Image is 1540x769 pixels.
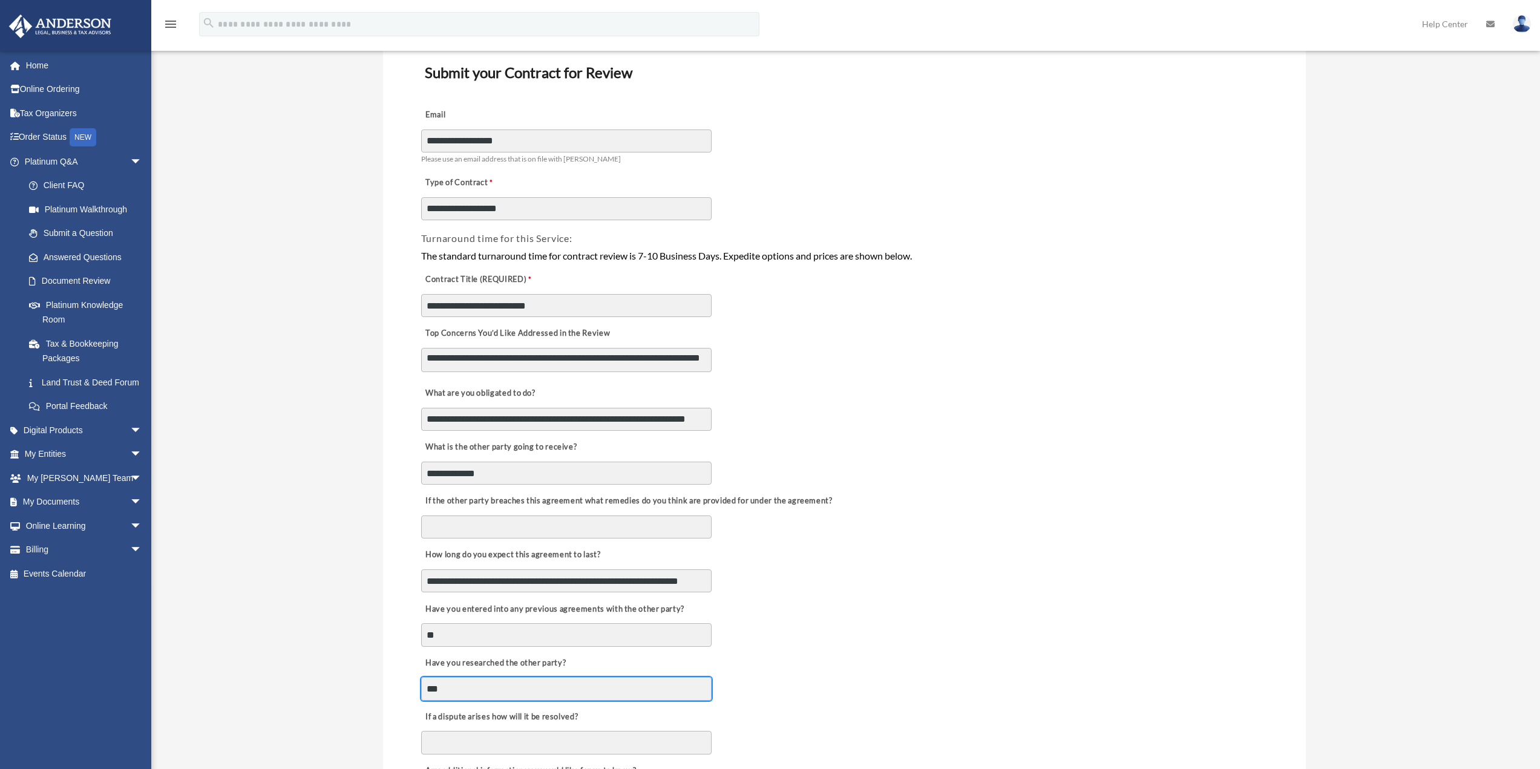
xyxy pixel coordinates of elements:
a: Answered Questions [17,245,160,269]
span: arrow_drop_down [130,538,154,563]
a: Home [8,53,160,77]
img: Anderson Advisors Platinum Portal [5,15,115,38]
label: Email [421,106,542,123]
span: arrow_drop_down [130,514,154,538]
label: How long do you expect this agreement to last? [421,547,604,564]
a: Billingarrow_drop_down [8,538,160,562]
a: Digital Productsarrow_drop_down [8,418,160,442]
div: NEW [70,128,96,146]
a: Online Learningarrow_drop_down [8,514,160,538]
label: Type of Contract [421,175,542,192]
a: Document Review [17,269,154,293]
a: My [PERSON_NAME] Teamarrow_drop_down [8,466,160,490]
span: arrow_drop_down [130,466,154,491]
label: Have you entered into any previous agreements with the other party? [421,601,688,618]
a: Platinum Knowledge Room [17,293,160,332]
label: If the other party breaches this agreement what remedies do you think are provided for under the ... [421,493,836,510]
a: Tax & Bookkeeping Packages [17,332,160,370]
span: arrow_drop_down [130,490,154,515]
label: Have you researched the other party? [421,655,569,672]
h3: Submit your Contract for Review [420,60,1269,85]
a: My Documentsarrow_drop_down [8,490,160,514]
label: Contract Title (REQUIRED) [421,272,542,289]
i: menu [163,17,178,31]
a: Platinum Q&Aarrow_drop_down [8,149,160,174]
span: arrow_drop_down [130,149,154,174]
a: Online Ordering [8,77,160,102]
img: User Pic [1513,15,1531,33]
a: My Entitiesarrow_drop_down [8,442,160,466]
a: Client FAQ [17,174,160,198]
a: Land Trust & Deed Forum [17,370,160,394]
label: Top Concerns You’d Like Addressed in the Review [421,326,614,342]
label: What is the other party going to receive? [421,439,580,456]
label: If a dispute arises how will it be resolved? [421,708,582,725]
a: menu [163,21,178,31]
a: Submit a Question [17,221,160,246]
div: The standard turnaround time for contract review is 7-10 Business Days. Expedite options and pric... [421,248,1268,264]
a: Platinum Walkthrough [17,197,160,221]
span: arrow_drop_down [130,442,154,467]
span: Turnaround time for this Service: [421,232,572,244]
a: Events Calendar [8,561,160,586]
span: Please use an email address that is on file with [PERSON_NAME] [421,154,621,163]
label: What are you obligated to do? [421,385,542,402]
a: Order StatusNEW [8,125,160,150]
span: arrow_drop_down [130,418,154,443]
i: search [202,16,215,30]
a: Portal Feedback [17,394,160,419]
a: Tax Organizers [8,101,160,125]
